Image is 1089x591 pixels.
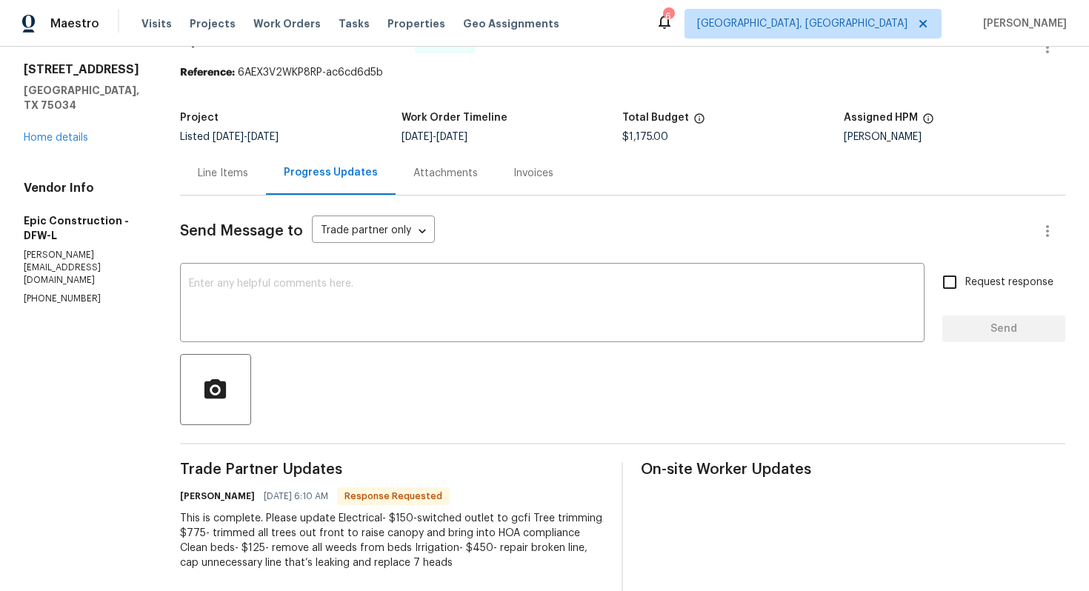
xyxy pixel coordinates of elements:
div: Invoices [513,166,553,181]
span: [DATE] [402,132,433,142]
div: 6 [663,9,673,24]
div: This is complete. Please update Electrical- $150-switched outlet to gcfi Tree trimming $775- trim... [180,511,605,570]
h6: [PERSON_NAME] [180,489,255,504]
div: Attachments [413,166,478,181]
h5: Total Budget [622,113,689,123]
span: Tasks [339,19,370,29]
span: [PERSON_NAME] [977,16,1067,31]
span: On-site Worker Updates [641,462,1065,477]
p: [PERSON_NAME][EMAIL_ADDRESS][DOMAIN_NAME] [24,249,144,287]
span: Send Message to [180,224,303,238]
h5: [GEOGRAPHIC_DATA], TX 75034 [24,83,144,113]
span: [DATE] 6:10 AM [264,489,328,504]
span: Epic Construction - DFW-L [180,30,403,47]
span: The hpm assigned to this work order. [922,113,934,132]
div: Trade partner only [312,219,435,244]
h5: Project [180,113,219,123]
span: Response Requested [339,489,448,504]
b: Reference: [180,67,235,78]
span: $1,175.00 [622,132,668,142]
span: [DATE] [213,132,244,142]
span: Geo Assignments [463,16,559,31]
span: Listed [180,132,279,142]
span: Work Orders [253,16,321,31]
div: 6AEX3V2WKP8RP-ac6cd6d5b [180,65,1065,80]
span: Projects [190,16,236,31]
h5: Work Order Timeline [402,113,507,123]
span: Visits [141,16,172,31]
span: - [213,132,279,142]
p: [PHONE_NUMBER] [24,293,144,305]
span: Trade Partner Updates [180,462,605,477]
h2: [STREET_ADDRESS] [24,62,144,77]
span: [DATE] [436,132,467,142]
div: Progress Updates [284,165,378,180]
span: [GEOGRAPHIC_DATA], [GEOGRAPHIC_DATA] [697,16,907,31]
a: Home details [24,133,88,143]
span: Properties [387,16,445,31]
span: The total cost of line items that have been proposed by Opendoor. This sum includes line items th... [693,113,705,132]
h4: Vendor Info [24,181,144,196]
span: [DATE] [247,132,279,142]
span: - [402,132,467,142]
h5: Epic Construction - DFW-L [24,213,144,243]
span: Maestro [50,16,99,31]
div: Line Items [198,166,248,181]
span: Request response [965,275,1053,290]
div: [PERSON_NAME] [844,132,1065,142]
h5: Assigned HPM [844,113,918,123]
